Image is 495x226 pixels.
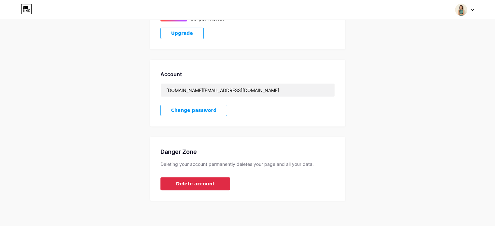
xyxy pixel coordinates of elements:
[455,4,467,16] img: Evelyn Kanda
[171,108,217,113] span: Change password
[161,84,335,97] input: Email
[160,177,230,190] button: Delete account
[160,70,335,78] div: Account
[160,28,204,39] button: Upgrade
[160,105,227,116] button: Change password
[171,31,193,36] span: Upgrade
[176,180,215,187] span: Delete account
[160,147,335,156] div: Danger Zone
[160,161,335,167] div: Deleting your account permanently deletes your page and all your data.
